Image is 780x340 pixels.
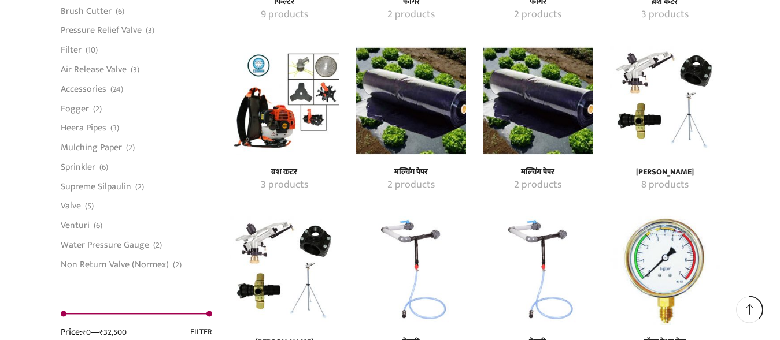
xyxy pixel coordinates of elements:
[230,216,339,325] img: रेन गन
[153,240,162,251] span: (2)
[242,167,326,177] a: Visit product category ब्रश कटर
[61,60,127,80] a: Air Release Valve
[369,8,453,23] a: Visit product category फॉगर
[61,196,81,216] a: Valve
[610,216,719,325] a: Visit product category वॉटर प्रेशर गेज
[61,138,122,158] a: Mulching Paper
[496,167,580,177] a: Visit product category मल्चिंग पेपर
[85,200,94,212] span: (5)
[61,216,90,236] a: Venturi
[496,167,580,177] h4: मल्चिंग पेपर
[190,326,212,339] button: Filter
[99,162,108,173] span: (6)
[61,21,142,40] a: Pressure Relief Valve
[623,8,707,23] a: Visit product category ब्रश कटर
[483,46,593,155] img: मल्चिंग पेपर
[610,216,719,325] img: वॉटर प्रेशर गेज
[61,157,95,177] a: Sprinkler
[514,8,561,23] mark: 2 products
[110,84,123,95] span: (24)
[61,236,149,255] a: Water Pressure Gauge
[242,167,326,177] h4: ब्रश कटर
[610,46,719,155] img: रेन गन
[356,216,465,325] a: Visit product category वेन्चुरी
[94,220,102,231] span: (6)
[61,326,127,339] div: Price: —
[641,178,689,193] mark: 8 products
[61,177,131,196] a: Supreme Silpaulin
[61,40,82,60] a: Filter
[230,216,339,325] a: Visit product category रेन गन
[242,178,326,193] a: Visit product category ब्रश कटर
[496,178,580,193] a: Visit product category मल्चिंग पेपर
[610,46,719,155] a: Visit product category रेन गन
[496,8,580,23] a: Visit product category फॉगर
[126,142,135,154] span: (2)
[356,46,465,155] a: Visit product category मल्चिंग पेपर
[387,8,435,23] mark: 2 products
[369,167,453,177] a: Visit product category मल्चिंग पेपर
[387,178,435,193] mark: 2 products
[61,99,89,118] a: Fogger
[356,216,465,325] img: वेन्चुरी
[82,326,91,339] span: ₹0
[356,46,465,155] img: मल्चिंग पेपर
[261,178,308,193] mark: 3 products
[483,216,593,325] a: Visit product category वेन्चुरी
[483,216,593,325] img: वेन्चुरी
[61,79,106,99] a: Accessories
[110,122,119,134] span: (3)
[623,178,707,193] a: Visit product category रेन गन
[131,64,139,76] span: (3)
[86,44,98,56] span: (10)
[369,167,453,177] h4: मल्चिंग पेपर
[230,46,339,155] img: ब्रश कटर
[116,6,124,17] span: (6)
[93,103,102,115] span: (2)
[135,181,144,193] span: (2)
[261,8,308,23] mark: 9 products
[369,178,453,193] a: Visit product category मल्चिंग पेपर
[146,25,154,36] span: (3)
[623,167,707,177] a: Visit product category रेन गन
[230,46,339,155] a: Visit product category ब्रश कटर
[483,46,593,155] a: Visit product category मल्चिंग पेपर
[514,178,561,193] mark: 2 products
[61,1,112,21] a: Brush Cutter
[242,8,326,23] a: Visit product category फिल्टर
[61,118,106,138] a: Heera Pipes
[623,167,707,177] h4: [PERSON_NAME]
[641,8,689,23] mark: 3 products
[99,326,127,339] span: ₹32,500
[61,255,169,271] a: Non Return Valve (Normex)
[173,259,182,271] span: (2)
